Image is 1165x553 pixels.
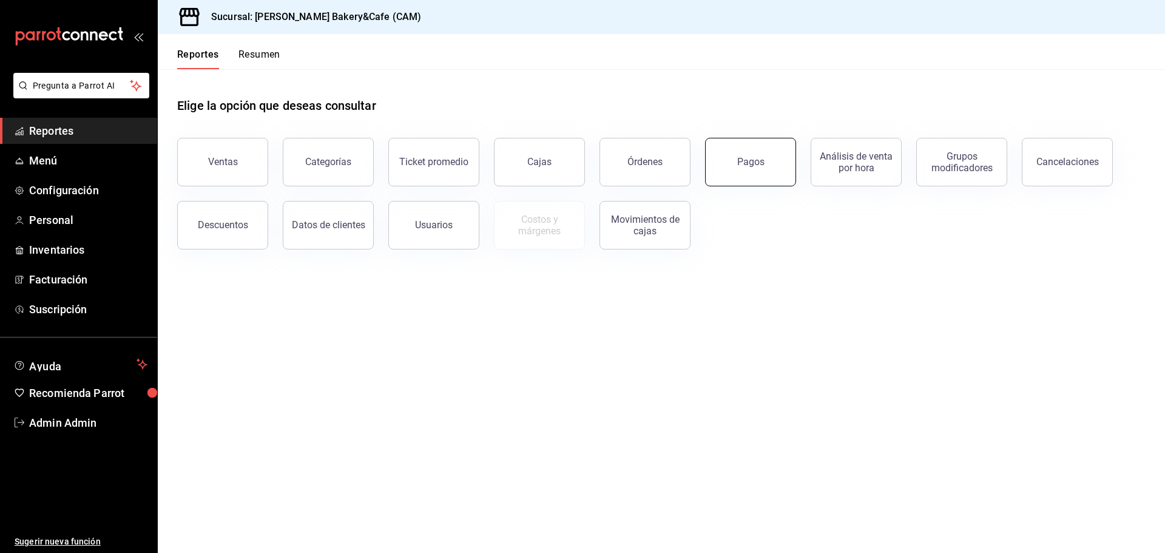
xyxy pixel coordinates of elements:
div: Cancelaciones [1036,156,1099,168]
span: Facturación [29,271,147,288]
button: Ventas [177,138,268,186]
div: navigation tabs [177,49,280,69]
div: Movimientos de cajas [607,214,683,237]
div: Ventas [208,156,238,168]
div: Cajas [527,155,552,169]
span: Inventarios [29,242,147,258]
button: Pagos [705,138,796,186]
span: Suscripción [29,301,147,317]
span: Reportes [29,123,147,139]
span: Personal [29,212,147,228]
div: Costos y márgenes [502,214,577,237]
button: Reportes [177,49,219,69]
span: Ayuda [29,357,132,371]
a: Pregunta a Parrot AI [8,88,149,101]
button: Ticket promedio [388,138,479,186]
div: Órdenes [627,156,663,168]
button: Grupos modificadores [916,138,1007,186]
div: Ticket promedio [399,156,468,168]
button: Usuarios [388,201,479,249]
span: Sugerir nueva función [15,535,147,548]
div: Descuentos [198,219,248,231]
button: Datos de clientes [283,201,374,249]
h3: Sucursal: [PERSON_NAME] Bakery&Cafe (CAM) [201,10,421,24]
span: Pregunta a Parrot AI [33,80,130,92]
div: Análisis de venta por hora [819,151,894,174]
button: Análisis de venta por hora [811,138,902,186]
button: Contrata inventarios para ver este reporte [494,201,585,249]
button: Categorías [283,138,374,186]
div: Grupos modificadores [924,151,999,174]
span: Configuración [29,182,147,198]
span: Menú [29,152,147,169]
button: Órdenes [599,138,691,186]
button: Resumen [238,49,280,69]
a: Cajas [494,138,585,186]
h1: Elige la opción que deseas consultar [177,97,376,115]
span: Admin Admin [29,415,147,431]
div: Usuarios [415,219,453,231]
div: Pagos [737,156,765,168]
button: Cancelaciones [1022,138,1113,186]
button: Descuentos [177,201,268,249]
button: open_drawer_menu [133,32,143,41]
div: Categorías [305,156,351,168]
button: Movimientos de cajas [599,201,691,249]
div: Datos de clientes [292,219,365,231]
button: Pregunta a Parrot AI [13,73,149,98]
span: Recomienda Parrot [29,385,147,401]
